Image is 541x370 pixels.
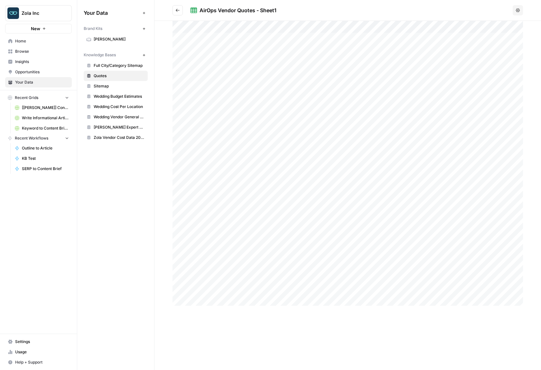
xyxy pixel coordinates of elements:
span: Full City/Category Sitemap [94,63,145,68]
a: Insights [5,57,72,67]
a: Wedding Vendor General Sitemap [84,112,148,122]
a: Outline to Article [12,143,72,153]
a: [PERSON_NAME] Expert Advice Articles [84,122,148,132]
span: Sitemap [94,83,145,89]
a: Write Informational Article [12,113,72,123]
a: SERP to Content Brief [12,164,72,174]
span: SERP to Content Brief [22,166,69,172]
a: Quotes [84,71,148,81]
span: Zola Vendor Cost Data 2025 [94,135,145,140]
span: Wedding Vendor General Sitemap [94,114,145,120]
a: Wedding Budget Estimates [84,91,148,102]
span: Browse [15,49,69,54]
span: Your Data [15,79,69,85]
span: Wedding Cost Per Location [94,104,145,110]
button: Recent Grids [5,93,72,103]
button: Recent Workflows [5,133,72,143]
button: New [5,24,72,33]
a: Usage [5,347,72,357]
span: [PERSON_NAME] [94,36,145,42]
span: Knowledge Bases [84,52,116,58]
span: Brand Kits [84,26,102,32]
span: Settings [15,339,69,345]
button: Go back [173,5,183,15]
a: Home [5,36,72,46]
span: Recent Grids [15,95,38,101]
button: Workspace: Zola Inc [5,5,72,21]
span: Write Informational Article [22,115,69,121]
span: Outline to Article [22,145,69,151]
button: Help + Support [5,357,72,367]
a: Sitemap [84,81,148,91]
span: Zola Inc [22,10,61,16]
span: [[PERSON_NAME]] Content Creation [22,105,69,111]
span: Home [15,38,69,44]
span: Insights [15,59,69,65]
span: Help + Support [15,359,69,365]
span: Quotes [94,73,145,79]
span: [PERSON_NAME] Expert Advice Articles [94,124,145,130]
a: Browse [5,46,72,57]
a: Wedding Cost Per Location [84,102,148,112]
div: AirOps Vendor Quotes - Sheet1 [200,6,276,14]
span: Wedding Budget Estimates [94,94,145,99]
span: KB Test [22,156,69,161]
a: [[PERSON_NAME]] Content Creation [12,103,72,113]
span: Keyword to Content Brief Grid [22,125,69,131]
a: Keyword to Content Brief Grid [12,123,72,133]
a: Opportunities [5,67,72,77]
a: KB Test [12,153,72,164]
a: Your Data [5,77,72,87]
span: Your Data [84,9,140,17]
a: Settings [5,337,72,347]
a: Full City/Category Sitemap [84,60,148,71]
span: Recent Workflows [15,135,48,141]
span: Usage [15,349,69,355]
img: Zola Inc Logo [7,7,19,19]
span: Opportunities [15,69,69,75]
span: New [31,25,40,32]
a: [PERSON_NAME] [84,34,148,44]
a: Zola Vendor Cost Data 2025 [84,132,148,143]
